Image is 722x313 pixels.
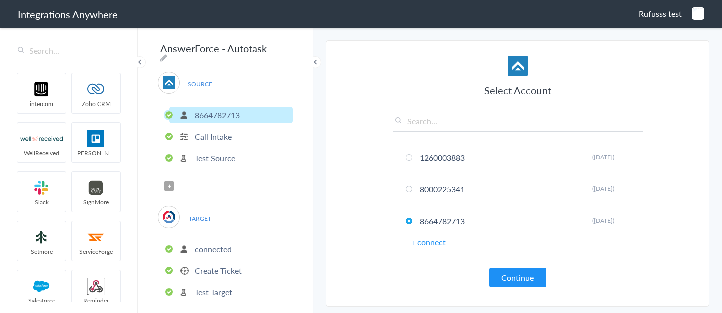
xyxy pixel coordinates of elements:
[639,8,682,19] span: Rufusss test
[20,81,63,98] img: intercom-logo.svg
[163,211,175,223] img: autotask.png
[592,184,614,193] span: ([DATE])
[17,149,66,157] span: WellReceived
[72,296,120,305] span: Reminder
[20,229,63,246] img: setmoreNew.jpg
[508,56,528,76] img: af-app-logo.svg
[195,152,235,164] p: Test Source
[592,153,614,161] span: ([DATE])
[20,130,63,147] img: wr-logo.svg
[75,229,117,246] img: serviceforge-icon.png
[75,81,117,98] img: zoho-logo.svg
[692,7,704,20] img: image-20240423-050638.png
[72,99,120,108] span: Zoho CRM
[195,109,240,121] p: 8664782713
[75,179,117,196] img: signmore-logo.png
[17,247,66,256] span: Setmore
[195,286,232,298] p: Test Target
[180,212,219,225] span: TARGET
[75,130,117,147] img: trello.png
[20,278,63,295] img: salesforce-logo.svg
[72,247,120,256] span: ServiceForge
[592,216,614,225] span: ([DATE])
[163,76,175,89] img: af-app-logo.svg
[195,265,242,276] p: Create Ticket
[393,115,643,132] input: Search...
[17,296,66,305] span: Salesforce
[180,77,219,91] span: SOURCE
[10,41,128,60] input: Search...
[72,149,120,157] span: [PERSON_NAME]
[411,236,446,248] a: + connect
[17,198,66,206] span: Slack
[393,83,643,97] h3: Select Account
[195,243,232,255] p: connected
[195,131,232,142] p: Call Intake
[489,268,546,287] button: Continue
[20,179,63,196] img: slack-logo.svg
[75,278,117,295] img: webhook.png
[18,7,118,21] h1: Integrations Anywhere
[72,198,120,206] span: SignMore
[17,99,66,108] span: intercom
